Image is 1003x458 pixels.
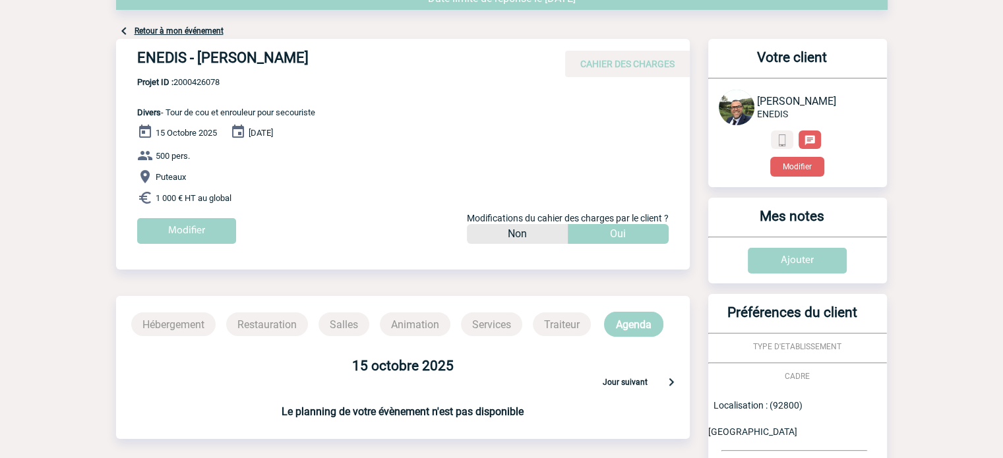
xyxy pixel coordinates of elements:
[757,95,836,107] span: [PERSON_NAME]
[319,312,369,336] p: Salles
[714,208,871,237] h3: Mes notes
[156,151,190,161] span: 500 pers.
[226,312,308,336] p: Restauration
[757,109,788,119] span: ENEDIS
[748,248,847,273] input: Ajouter
[603,378,648,389] p: Jour suivant
[776,134,788,146] img: portable.png
[156,172,186,182] span: Puteaux
[508,224,527,244] p: Non
[663,374,679,389] img: keyboard-arrow-right-24-px.png
[156,128,217,138] span: 15 Octobre 2025
[380,312,450,336] p: Animation
[131,312,216,336] p: Hébergement
[804,134,816,146] img: chat-24-px-w.png
[156,193,231,203] span: 1 000 € HT au global
[770,157,824,177] button: Modifier
[467,213,669,223] span: Modifications du cahier des charges par le client ?
[533,312,591,336] p: Traiteur
[461,312,522,336] p: Services
[708,400,803,437] span: Localisation : (92800) [GEOGRAPHIC_DATA]
[753,342,841,351] span: TYPE D'ETABLISSEMENT
[610,224,626,244] p: Oui
[785,372,810,381] span: CADRE
[352,358,454,374] b: 15 octobre 2025
[137,218,236,244] input: Modifier
[116,405,690,418] h3: Le planning de votre évènement n'est pas disponible
[137,77,315,87] span: 2000426078
[137,49,533,72] h4: ENEDIS - [PERSON_NAME]
[580,59,675,69] span: CAHIER DES CHARGES
[714,49,871,78] h3: Votre client
[137,77,173,87] b: Projet ID :
[604,312,663,337] p: Agenda
[249,128,273,138] span: [DATE]
[137,107,161,117] span: Divers
[137,107,315,117] span: - Tour de cou et enrouleur pour secouriste
[719,90,754,125] img: 115501-0.jpg
[135,26,224,36] a: Retour à mon événement
[714,304,871,333] h3: Préférences du client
